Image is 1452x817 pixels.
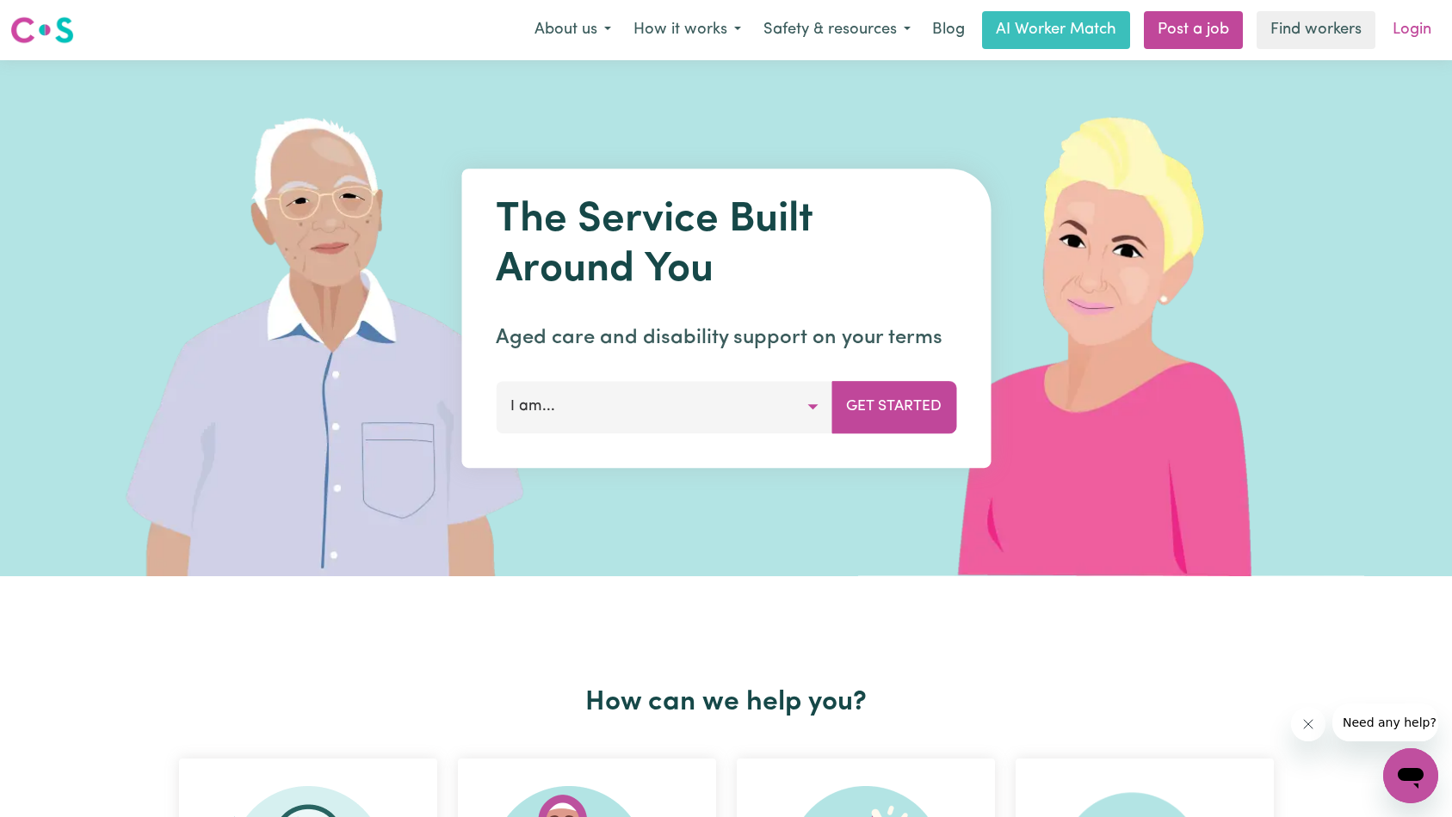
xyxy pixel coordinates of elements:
p: Aged care and disability support on your terms [496,322,956,353]
a: Blog [922,11,975,49]
iframe: Message from company [1332,703,1438,741]
button: How it works [622,12,752,48]
a: AI Worker Match [982,11,1130,49]
img: Careseekers logo [10,15,74,46]
button: About us [523,12,622,48]
a: Post a job [1144,11,1243,49]
iframe: Close message [1291,707,1325,741]
a: Find workers [1257,11,1375,49]
iframe: Button to launch messaging window [1383,748,1438,803]
button: I am... [496,381,832,433]
h2: How can we help you? [169,686,1284,719]
a: Login [1382,11,1442,49]
h1: The Service Built Around You [496,196,956,295]
a: Careseekers logo [10,10,74,50]
button: Get Started [831,381,956,433]
button: Safety & resources [752,12,922,48]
